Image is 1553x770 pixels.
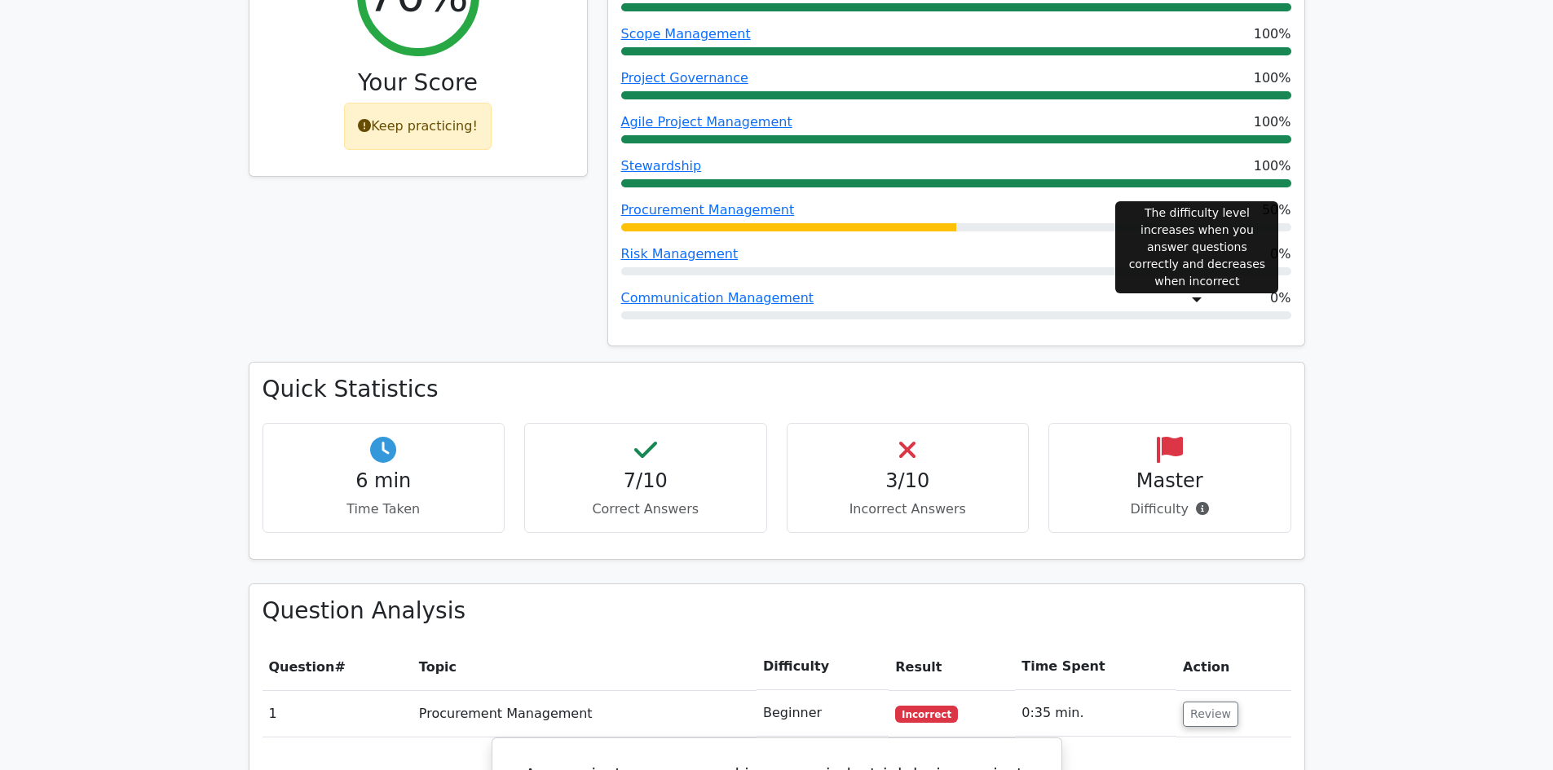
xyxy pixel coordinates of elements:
th: Result [889,644,1015,690]
h4: 7/10 [538,469,753,493]
p: Correct Answers [538,499,753,519]
th: Difficulty [757,644,889,690]
a: Risk Management [621,246,739,262]
span: 0% [1270,288,1290,308]
h4: Master [1062,469,1277,493]
a: Scope Management [621,26,751,42]
th: Action [1176,644,1290,690]
h3: Your Score [263,69,574,97]
th: Topic [413,644,757,690]
span: Question [269,659,335,675]
p: Time Taken [276,499,492,519]
a: Communication Management [621,290,814,306]
a: Stewardship [621,158,702,174]
button: Review [1183,702,1238,727]
div: The difficulty level increases when you answer questions correctly and decreases when incorrect [1115,201,1278,293]
span: 100% [1254,68,1291,88]
p: Difficulty [1062,499,1277,519]
h4: 6 min [276,469,492,493]
a: Project Governance [621,70,748,86]
span: 100% [1254,156,1291,176]
p: Incorrect Answers [801,499,1016,519]
td: Procurement Management [413,690,757,737]
a: Agile Project Management [621,114,792,130]
th: Time Spent [1015,644,1176,690]
span: 100% [1254,24,1291,44]
span: 100% [1254,112,1291,132]
h4: 3/10 [801,469,1016,493]
span: Incorrect [895,706,958,722]
h3: Question Analysis [263,597,1291,625]
td: Beginner [757,690,889,737]
h3: Quick Statistics [263,376,1291,403]
td: 0:35 min. [1015,690,1176,737]
div: Keep practicing! [344,103,492,150]
a: Procurement Management [621,202,795,218]
td: 1 [263,690,413,737]
th: # [263,644,413,690]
